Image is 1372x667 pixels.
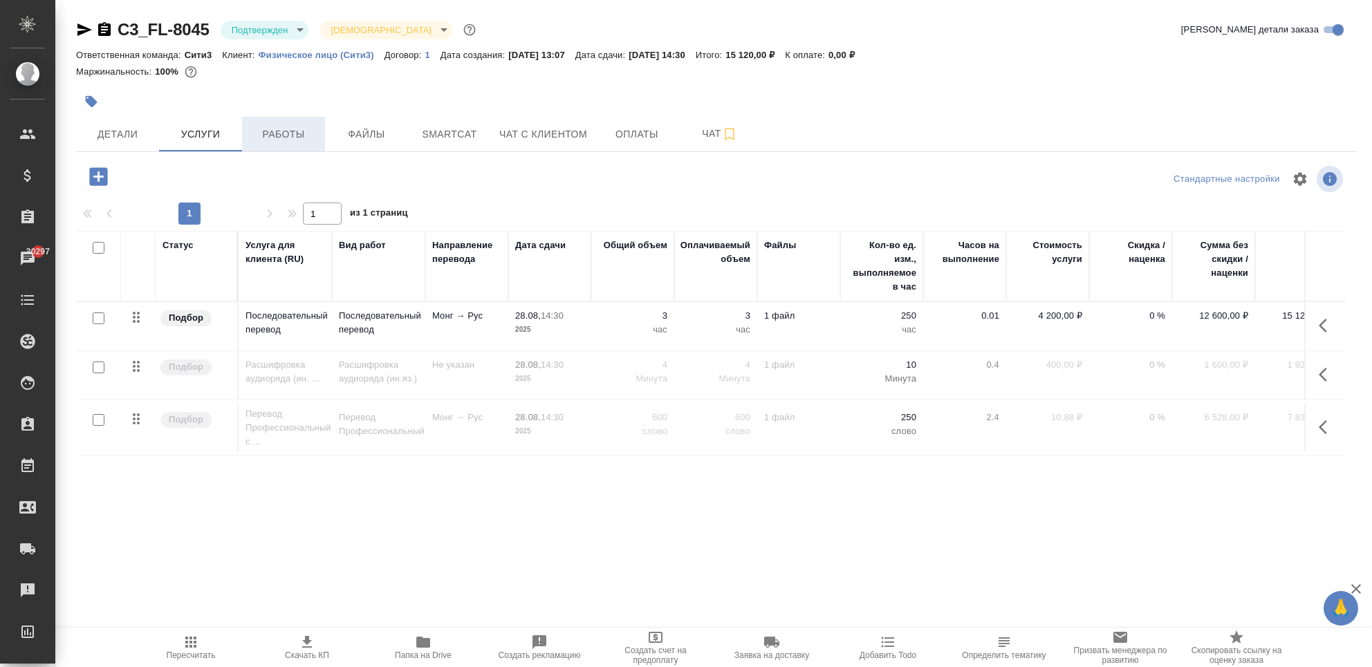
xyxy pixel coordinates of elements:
button: [DEMOGRAPHIC_DATA] [326,24,435,36]
p: 1 файл [764,411,833,424]
p: Минута [847,372,916,386]
p: Не указан [432,358,501,372]
button: Скопировать ссылку для ЯМессенджера [76,21,93,38]
p: 28.08, [515,359,541,370]
p: 0,00 ₽ [828,50,865,60]
span: Услуги [167,126,234,143]
p: Расшифровка аудиоряда (ин. ... [245,358,325,386]
p: [DATE] 14:30 [629,50,696,60]
span: Файлы [333,126,400,143]
p: Расшифровка аудиоряда (ин.яз.) [339,358,418,386]
p: 7 833,60 ₽ [1262,411,1331,424]
span: Детали [84,126,151,143]
p: [DATE] 13:07 [508,50,575,60]
p: Последовательный перевод [245,309,325,337]
p: 4 200,00 ₽ [1013,309,1082,323]
p: Дата создания: [441,50,508,60]
p: 0 % [1096,358,1165,372]
div: Общий объем [604,238,667,252]
p: Минута [598,372,667,386]
p: 2025 [515,372,584,386]
div: Дата сдачи [515,238,566,252]
p: Физическое лицо (Сити3) [259,50,384,60]
button: Подтвержден [228,24,293,36]
button: 🙏 [1324,591,1358,626]
a: 1 [425,48,440,60]
p: Подбор [169,413,203,426]
p: Перевод Профессиональный [339,411,418,438]
p: слово [681,424,750,438]
p: 4 [681,358,750,372]
p: 100% [155,66,182,77]
p: 15 120,00 ₽ [725,50,785,60]
a: 30297 [3,241,52,276]
p: Последовательный перевод [339,309,418,337]
p: Сити3 [185,50,223,60]
div: Вид работ [339,238,386,252]
p: 1 [425,50,440,60]
p: 28.08, [515,412,541,422]
div: Подтвержден [319,21,452,39]
a: C3_FL-8045 [118,20,210,39]
span: 🙏 [1329,594,1353,623]
td: 0.4 [923,351,1006,400]
button: Показать кнопки [1310,309,1344,342]
p: час [681,323,750,337]
p: час [847,323,916,337]
p: Перевод Профессиональный с ... [245,407,325,449]
p: час [598,323,667,337]
p: 2025 [515,424,584,438]
button: Добавить услугу [80,162,118,191]
span: Посмотреть информацию [1317,166,1346,192]
p: 10 [847,358,916,372]
div: Файлы [764,238,796,252]
button: 0.00 RUB; [182,63,200,81]
p: слово [598,424,667,438]
p: 14:30 [541,412,564,422]
div: Сумма без скидки / наценки [1179,238,1248,280]
button: Показать кнопки [1310,358,1344,391]
p: 14:30 [541,310,564,321]
button: Скопировать ссылку [96,21,113,38]
p: Монг → Рус [432,411,501,424]
p: Дата сдачи: [575,50,629,60]
p: 250 [847,309,916,323]
p: Ответственная команда: [76,50,185,60]
button: Доп статусы указывают на важность/срочность заказа [461,21,479,39]
p: Договор: [384,50,425,60]
p: 0 % [1096,411,1165,424]
div: split button [1170,169,1283,190]
p: 12 600,00 ₽ [1179,309,1248,323]
p: слово [847,424,916,438]
p: 250 [847,411,916,424]
p: Монг → Рус [432,309,501,323]
p: Маржинальность: [76,66,155,77]
p: 1 600,00 ₽ [1179,358,1248,372]
div: Часов на выполнение [930,238,999,266]
div: Скидка / наценка [1096,238,1165,266]
span: Настроить таблицу [1283,162,1317,196]
div: Статус [163,238,194,252]
p: Подбор [169,360,203,374]
p: Минута [681,372,750,386]
p: 3 [598,309,667,323]
svg: Подписаться [721,126,738,142]
span: 30297 [18,245,58,259]
p: 600 [681,411,750,424]
span: Smartcat [416,126,483,143]
span: [PERSON_NAME] детали заказа [1181,23,1319,37]
p: 14:30 [541,359,564,370]
div: Стоимость услуги [1013,238,1082,266]
span: Чат с клиентом [499,126,587,143]
div: Оплачиваемый объем [680,238,750,266]
p: Итого: [696,50,725,60]
p: 15 120,00 ₽ [1262,309,1331,323]
span: Чат [687,125,753,142]
td: 2.4 [923,404,1006,452]
p: Подбор [169,311,203,325]
p: Клиент: [222,50,258,60]
div: Кол-во ед. изм., выполняемое в час [847,238,916,294]
p: 4 [598,358,667,372]
span: из 1 страниц [350,205,408,225]
div: Услуга для клиента (RU) [245,238,325,266]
